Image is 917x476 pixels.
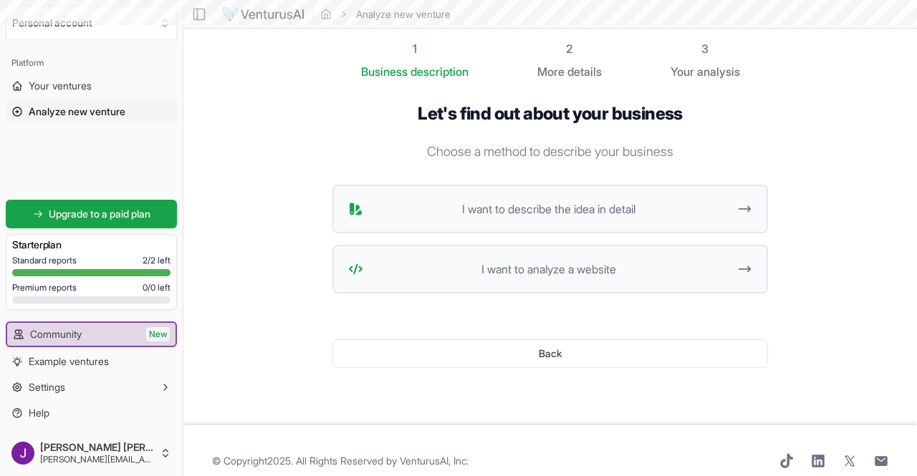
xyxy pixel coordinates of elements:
span: [PERSON_NAME] [PERSON_NAME] [40,441,154,454]
span: Community [30,327,82,341]
button: [PERSON_NAME] [PERSON_NAME][PERSON_NAME][EMAIL_ADDRESS][DOMAIN_NAME] [6,436,177,470]
button: Settings [6,376,177,399]
span: [PERSON_NAME][EMAIL_ADDRESS][DOMAIN_NAME] [40,454,154,465]
span: details [567,64,602,79]
span: Upgrade to a paid plan [49,207,150,221]
span: Premium reports [12,282,77,293]
span: I want to analyze a website [369,261,728,278]
span: Your [671,63,694,80]
div: 1 [361,40,469,57]
h1: Let's find out about your business [332,103,768,125]
span: © Copyright 2025 . All Rights Reserved by . [212,454,469,468]
span: 2 / 2 left [143,255,171,266]
button: I want to analyze a website [332,245,768,293]
span: Standard reports [12,255,77,266]
img: ACg8ocIC5P0sVtnBRoWuE7_xVWg3CnC-qluto0FYiyM7BeNzIrUe5g=s96-c [11,442,34,465]
span: 0 / 0 left [143,282,171,293]
span: Example ventures [29,354,109,369]
span: description [411,64,469,79]
span: analysis [697,64,740,79]
h3: Starter plan [12,238,171,252]
div: Platform [6,52,177,74]
span: Help [29,406,49,420]
a: Upgrade to a paid plan [6,200,177,228]
span: More [537,63,565,80]
span: I want to describe the idea in detail [369,200,728,218]
a: Help [6,402,177,424]
button: I want to describe the idea in detail [332,185,768,233]
a: Example ventures [6,350,177,373]
a: Analyze new venture [6,100,177,123]
a: Your ventures [6,74,177,97]
span: Analyze new venture [29,105,125,119]
span: Your ventures [29,79,92,93]
span: New [146,327,170,341]
button: Back [332,339,768,368]
div: 2 [537,40,602,57]
p: Choose a method to describe your business [332,142,768,162]
span: Business [361,63,408,80]
a: VenturusAI, Inc [400,455,466,467]
span: Settings [29,380,65,394]
div: 3 [671,40,740,57]
a: CommunityNew [7,323,176,346]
